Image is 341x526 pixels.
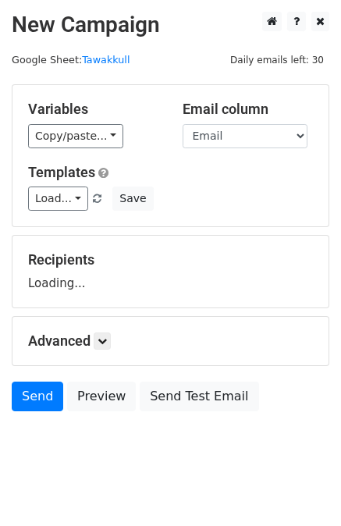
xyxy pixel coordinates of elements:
[28,164,95,180] a: Templates
[28,251,313,292] div: Loading...
[225,52,329,69] span: Daily emails left: 30
[82,54,130,66] a: Tawakkull
[12,382,63,411] a: Send
[140,382,258,411] a: Send Test Email
[28,101,159,118] h5: Variables
[12,12,329,38] h2: New Campaign
[225,54,329,66] a: Daily emails left: 30
[183,101,314,118] h5: Email column
[28,332,313,350] h5: Advanced
[28,124,123,148] a: Copy/paste...
[28,251,313,268] h5: Recipients
[28,187,88,211] a: Load...
[67,382,136,411] a: Preview
[12,54,130,66] small: Google Sheet:
[112,187,153,211] button: Save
